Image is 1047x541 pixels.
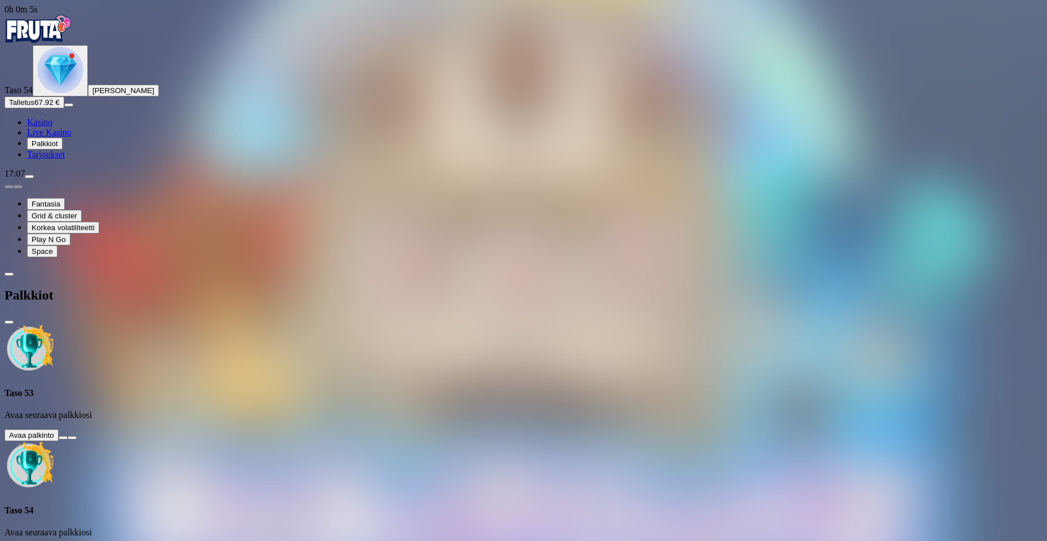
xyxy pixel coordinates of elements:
nav: Main menu [5,117,1042,160]
span: Play N Go [32,235,66,244]
button: [PERSON_NAME] [88,85,159,96]
button: level unlocked [33,45,88,96]
button: Avaa palkinto [5,429,59,441]
span: Grid & cluster [32,212,77,220]
button: Palkkiot [27,138,63,149]
button: close [5,320,14,324]
span: Taso 54 [5,85,33,95]
span: Avaa palkinto [9,431,54,439]
button: Grid & cluster [27,210,82,222]
img: level unlocked [37,47,83,93]
span: user session time [5,5,38,14]
a: Fruta [5,35,72,45]
h4: Taso 53 [5,388,1042,398]
h2: Palkkiot [5,288,1042,303]
a: Live Kasino [27,127,72,137]
span: Palkkiot [32,139,58,148]
button: Korkea volatiliteetti [27,222,99,234]
a: Kasino [27,117,52,127]
img: Fruta [5,15,72,43]
span: Talletus [9,98,34,107]
button: info [68,436,77,439]
span: Korkea volatiliteetti [32,223,95,232]
button: prev slide [5,185,14,188]
button: Space [27,245,57,257]
nav: Primary [5,15,1042,160]
img: Unclaimed level icon [5,324,54,374]
button: Fantasia [27,198,65,210]
span: Space [32,247,53,256]
span: Fantasia [32,200,60,208]
img: Unclaimed level icon [5,441,54,491]
h4: Taso 54 [5,505,1042,516]
button: menu [25,175,34,178]
span: 67.92 € [34,98,59,107]
button: chevron-left icon [5,272,14,276]
a: Tarjoukset [27,149,65,159]
span: 17:07 [5,169,25,178]
p: Avaa seuraava palkkiosi [5,410,1042,420]
button: next slide [14,185,23,188]
p: Avaa seuraava palkkiosi [5,527,1042,538]
button: Talletusplus icon67.92 € [5,96,64,108]
span: [PERSON_NAME] [92,86,154,95]
button: Play N Go [27,234,70,245]
button: menu [64,103,73,107]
